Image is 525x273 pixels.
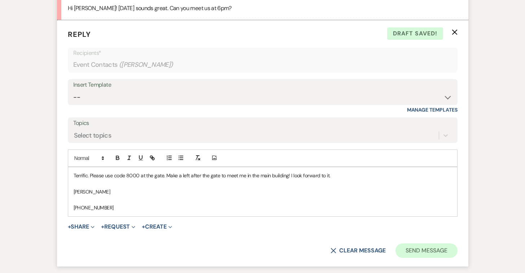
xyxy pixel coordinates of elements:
[101,224,135,230] button: Request
[74,130,111,140] div: Select topics
[407,107,458,113] a: Manage Templates
[73,80,452,90] div: Insert Template
[142,224,145,230] span: +
[142,224,172,230] button: Create
[68,224,71,230] span: +
[74,204,452,212] p: [PHONE_NUMBER]
[74,188,452,196] p: [PERSON_NAME]
[73,58,452,72] div: Event Contacts
[73,118,452,129] label: Topics
[68,4,458,13] p: Hi [PERSON_NAME]! [DATE] sounds great. Can you meet us at 6pm?
[119,60,173,70] span: ( [PERSON_NAME] )
[387,27,443,40] span: Draft saved!
[395,243,457,258] button: Send Message
[68,30,91,39] span: Reply
[331,248,385,253] button: Clear message
[68,224,95,230] button: Share
[101,224,104,230] span: +
[74,172,452,179] p: Terrific. Please use code 8000 at the gate. Make a left after the gate to meet me in the main bui...
[73,48,452,58] p: Recipients*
